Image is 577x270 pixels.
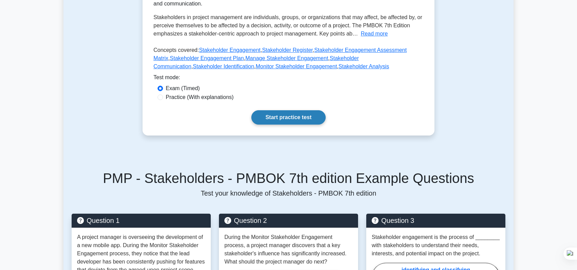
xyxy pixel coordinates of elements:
div: Test mode: [153,73,424,84]
h5: Question 3 [372,216,500,225]
a: Manage Stakeholder Engagement [246,55,328,61]
a: Stakeholder Engagement [199,47,261,53]
button: Read more [361,30,388,38]
a: Stakeholder Engagement Assessment Matrix [153,47,407,61]
a: Stakeholder Identification [193,63,254,69]
p: Stakeholder engagement is the process of ________ with stakeholders to understand their needs, in... [372,233,500,258]
a: Start practice test [251,110,325,125]
a: Stakeholder Analysis [339,63,389,69]
label: Exam (Timed) [166,84,200,93]
p: Concepts covered: , , , , , , , , [153,46,424,73]
a: Monitor Stakeholder Engagement [256,63,337,69]
h5: Question 1 [77,216,205,225]
h5: Question 2 [224,216,353,225]
p: Test your knowledge of Stakeholders - PMBOK 7th edition [72,189,505,197]
a: Stakeholder Engagement Plan [170,55,244,61]
p: During the Monitor Stakeholder Engagement process, a project manager discovers that a key stakeho... [224,233,353,266]
a: Stakeholder Register [262,47,313,53]
span: Stakeholders in project management are individuals, groups, or organizations that may affect, be ... [153,14,422,37]
label: Practice (With explanations) [166,93,234,101]
h5: PMP - Stakeholders - PMBOK 7th edition Example Questions [72,170,505,186]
